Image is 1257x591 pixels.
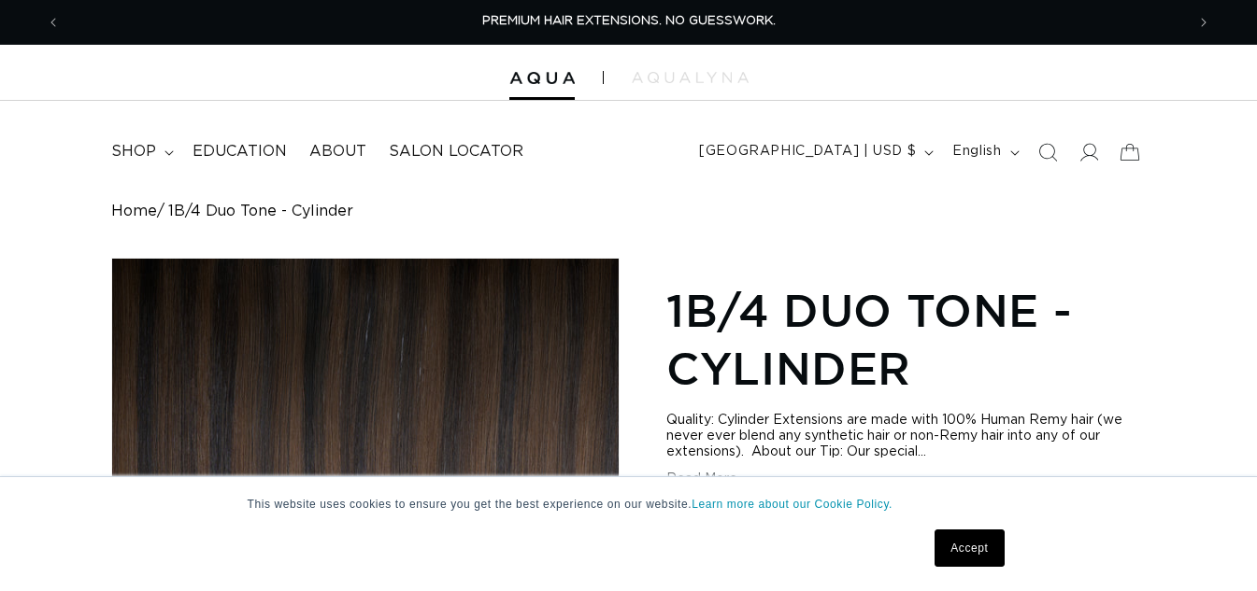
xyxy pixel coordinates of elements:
button: English [941,134,1026,170]
button: Previous announcement [33,5,74,40]
button: [GEOGRAPHIC_DATA] | USD $ [688,134,941,170]
span: PREMIUM HAIR EXTENSIONS. NO GUESSWORK. [482,15,776,27]
div: Quality: Cylinder Extensions are made with 100% Human Remy hair (we never ever blend any syntheti... [666,413,1146,460]
a: Salon Locator [378,131,535,173]
span: English [952,142,1001,162]
span: shop [111,142,156,162]
button: Next announcement [1183,5,1224,40]
a: Education [181,131,298,173]
summary: shop [100,131,181,173]
nav: breadcrumbs [111,203,1147,220]
span: Salon Locator [389,142,523,162]
a: Home [111,203,157,220]
a: About [298,131,378,173]
button: Read More [666,471,737,487]
img: aqualyna.com [632,72,749,83]
img: Aqua Hair Extensions [509,72,575,85]
summary: Search [1027,132,1068,173]
span: [GEOGRAPHIC_DATA] | USD $ [699,142,916,162]
span: Education [193,142,287,162]
span: About [309,142,366,162]
a: Accept [935,529,1004,567]
a: Learn more about our Cookie Policy. [692,498,893,511]
p: This website uses cookies to ensure you get the best experience on our website. [248,496,1010,513]
span: 1B/4 Duo Tone - Cylinder [168,203,353,220]
h1: 1B/4 Duo Tone - Cylinder [666,281,1146,398]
